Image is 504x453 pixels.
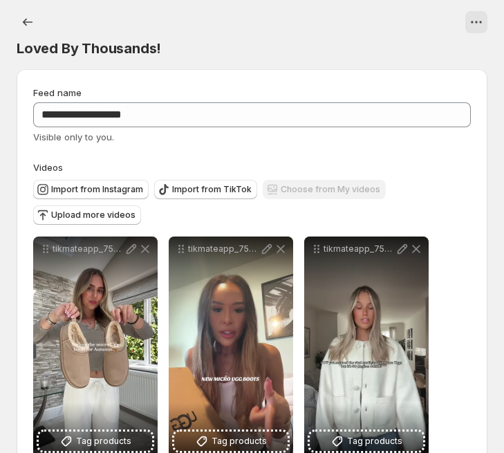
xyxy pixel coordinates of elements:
[174,432,288,451] button: Tag products
[172,184,252,195] span: Import from TikTok
[33,162,63,173] span: Videos
[310,432,423,451] button: Tag products
[17,40,161,57] span: Loved By Thousands!
[53,243,124,255] p: tikmateapp_7536876145325788438_hd
[17,11,39,33] button: Settings
[33,180,149,199] button: Import from Instagram
[212,434,267,448] span: Tag products
[51,210,136,221] span: Upload more videos
[33,205,141,225] button: Upload more videos
[33,131,114,142] span: Visible only to you.
[76,434,131,448] span: Tag products
[51,184,143,195] span: Import from Instagram
[154,180,257,199] button: Import from TikTok
[347,434,402,448] span: Tag products
[324,243,395,255] p: tikmateapp_7538015188105170199_hd
[465,11,487,33] button: View actions for Loved By Thousands!
[33,87,82,98] span: Feed name
[188,243,260,255] p: tikmateapp_7538517622766308630_hd
[39,432,152,451] button: Tag products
